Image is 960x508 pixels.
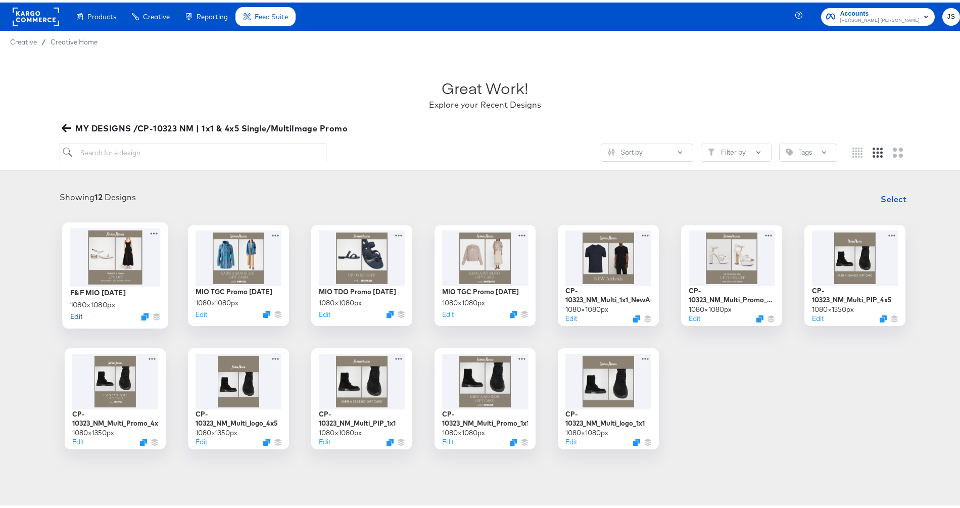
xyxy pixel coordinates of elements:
[946,9,956,20] span: JS
[429,97,541,108] div: Explore your Recent Designs
[37,35,51,43] span: /
[881,190,906,204] span: Select
[72,407,158,426] div: CP-10323_NM_Multi_Promo_4x5
[51,35,98,43] a: Creative Home
[263,436,270,443] svg: Duplicate
[60,189,136,201] div: Showing Designs
[708,146,715,153] svg: Filter
[893,145,903,155] svg: Large grid
[62,220,168,326] div: F&F MIO [DATE]1080×1080pxEditDuplicate
[196,307,207,317] button: Edit
[141,310,149,318] svg: Duplicate
[873,145,883,155] svg: Medium grid
[442,307,454,317] button: Edit
[689,302,732,312] div: 1080 × 1080 px
[196,296,238,305] div: 1080 × 1080 px
[442,75,529,97] div: Great Work!
[565,407,651,426] div: CP-10323_NM_Multi_logo_1x1
[681,222,782,324] div: CP-10323_NM_Multi_Promo_1x1_DesignerSale [DATE]1080×1080pxEditDuplicate
[565,311,577,321] button: Edit
[65,346,166,447] div: CP-10323_NM_Multi_Promo_4x51080×1350pxEditDuplicate
[689,311,700,321] button: Edit
[565,302,608,312] div: 1080 × 1080 px
[319,407,405,426] div: CP-10323_NM_Multi_PIP_1x1
[143,10,170,18] span: Creative
[10,35,37,43] span: Creative
[70,297,115,307] div: 1080 × 1080 px
[435,222,536,324] div: MIO TGC Promo [DATE]1080×1080pxEditDuplicate
[387,308,394,315] svg: Duplicate
[558,346,659,447] div: CP-10323_NM_Multi_logo_1x11080×1080pxEditDuplicate
[565,426,608,435] div: 1080 × 1080 px
[442,435,454,444] button: Edit
[311,222,412,324] div: MIO TDO Promo [DATE]1080×1080pxEditDuplicate
[64,119,348,133] span: MY DESIGNS /CP-10323 NM | 1x1 & 4x5 Single/MultiImage Promo
[689,284,775,302] div: CP-10323_NM_Multi_Promo_1x1_DesignerSale [DATE]
[840,14,920,22] span: [PERSON_NAME] [PERSON_NAME]
[319,296,362,305] div: 1080 × 1080 px
[840,6,920,17] span: Accounts
[387,436,394,443] svg: Duplicate
[779,141,837,159] button: TagTags
[442,296,485,305] div: 1080 × 1080 px
[263,308,270,315] svg: Duplicate
[942,6,960,23] button: JS
[255,10,288,18] span: Feed Suite
[319,307,330,317] button: Edit
[196,435,207,444] button: Edit
[756,313,763,320] svg: Duplicate
[435,346,536,447] div: CP-10323_NM_Multi_Promo_1x11080×1080pxEditDuplicate
[558,222,659,324] div: CP-10323_NM_Multi_1x1_NewArrivals1080×1080pxEditDuplicate
[804,222,905,324] div: CP-10323_NM_Multi_PIP_4x51080×1350pxEditDuplicate
[319,285,396,294] div: MIO TDO Promo [DATE]
[140,436,147,443] svg: Duplicate
[633,313,640,320] svg: Duplicate
[442,407,528,426] div: CP-10323_NM_Multi_Promo_1x1
[812,302,854,312] div: 1080 × 1350 px
[442,285,519,294] div: MIO TGC Promo [DATE]
[94,190,103,200] strong: 12
[196,407,281,426] div: CP-10323_NM_Multi_logo_4x5
[786,146,793,153] svg: Tag
[812,284,898,302] div: CP-10323_NM_Multi_PIP_4x5
[319,435,330,444] button: Edit
[601,141,693,159] button: SlidersSort by
[565,435,577,444] button: Edit
[70,285,126,295] div: F&F MIO [DATE]
[442,426,485,435] div: 1080 × 1080 px
[60,141,326,160] input: Search for a design
[510,436,517,443] button: Duplicate
[608,146,615,153] svg: Sliders
[311,346,412,447] div: CP-10323_NM_Multi_PIP_1x11080×1080pxEditDuplicate
[565,284,651,302] div: CP-10323_NM_Multi_1x1_NewArrivals
[633,436,640,443] svg: Duplicate
[880,313,887,320] svg: Duplicate
[852,145,862,155] svg: Small grid
[188,346,289,447] div: CP-10323_NM_Multi_logo_4x51080×1350pxEditDuplicate
[70,309,82,318] button: Edit
[196,285,272,294] div: MIO TGC Promo [DATE]
[877,187,910,207] button: Select
[812,311,824,321] button: Edit
[196,426,237,435] div: 1080 × 1350 px
[510,308,517,315] svg: Duplicate
[197,10,228,18] span: Reporting
[72,435,84,444] button: Edit
[821,6,935,23] button: Accounts[PERSON_NAME] [PERSON_NAME]
[188,222,289,324] div: MIO TGC Promo [DATE]1080×1080pxEditDuplicate
[60,119,352,133] button: MY DESIGNS /CP-10323 NM | 1x1 & 4x5 Single/MultiImage Promo
[319,426,362,435] div: 1080 × 1080 px
[701,141,772,159] button: FilterFilter by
